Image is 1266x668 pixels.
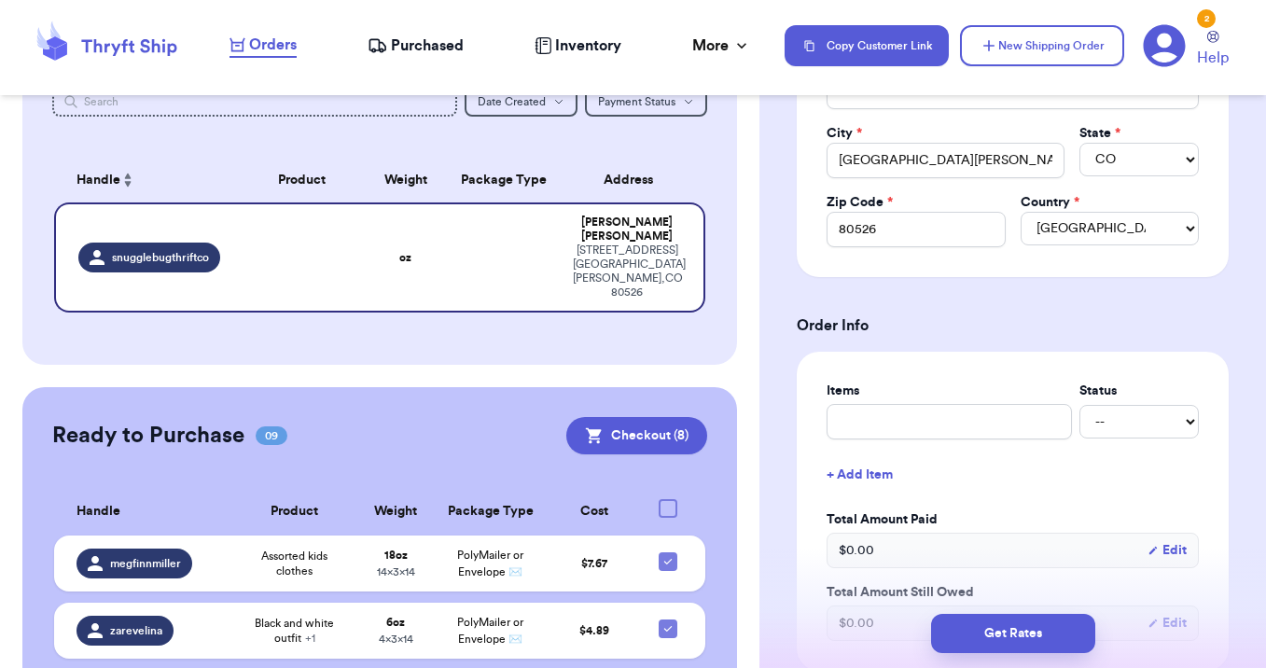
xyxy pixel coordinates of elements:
[960,25,1124,66] button: New Shipping Order
[52,421,244,451] h2: Ready to Purchase
[457,550,523,578] span: PolyMailer or Envelope ✉️
[249,34,297,56] span: Orders
[581,558,607,569] span: $ 7.67
[1197,9,1216,28] div: 2
[1021,193,1079,212] label: Country
[819,454,1206,495] button: + Add Item
[573,244,680,299] div: [STREET_ADDRESS] [GEOGRAPHIC_DATA][PERSON_NAME] , CO 80526
[379,633,413,645] span: 4 x 3 x 14
[555,35,621,57] span: Inventory
[797,314,1229,337] h3: Order Info
[367,158,445,202] th: Weight
[377,566,415,578] span: 14 x 3 x 14
[827,583,1199,602] label: Total Amount Still Owed
[1079,124,1120,143] label: State
[1197,31,1229,69] a: Help
[827,193,893,212] label: Zip Code
[457,617,523,645] span: PolyMailer or Envelope ✉️
[1148,541,1187,560] button: Edit
[827,124,862,143] label: City
[839,541,874,560] span: $ 0.00
[386,617,405,628] strong: 6 oz
[465,87,577,117] button: Date Created
[1143,24,1186,67] a: 2
[243,616,346,646] span: Black and white outfit
[305,633,315,644] span: + 1
[237,158,367,202] th: Product
[231,488,357,536] th: Product
[566,417,707,454] button: Checkout (8)
[357,488,433,536] th: Weight
[384,550,408,561] strong: 18 oz
[112,250,209,265] span: snugglebugthriftco
[445,158,563,202] th: Package Type
[110,556,181,571] span: megfinnmiller
[368,35,464,57] a: Purchased
[827,382,1072,400] label: Items
[391,35,464,57] span: Purchased
[535,35,621,57] a: Inventory
[434,488,548,536] th: Package Type
[785,25,949,66] button: Copy Customer Link
[598,96,675,107] span: Payment Status
[585,87,707,117] button: Payment Status
[1197,47,1229,69] span: Help
[120,169,135,191] button: Sort ascending
[692,35,751,57] div: More
[827,510,1199,529] label: Total Amount Paid
[579,625,609,636] span: $ 4.89
[77,171,120,190] span: Handle
[230,34,297,58] a: Orders
[547,488,642,536] th: Cost
[562,158,704,202] th: Address
[399,252,411,263] strong: oz
[110,623,162,638] span: zarevelina
[827,212,1005,247] input: 12345
[256,426,287,445] span: 09
[478,96,546,107] span: Date Created
[52,87,456,117] input: Search
[1079,382,1199,400] label: Status
[573,216,680,244] div: [PERSON_NAME] [PERSON_NAME]
[243,549,346,578] span: Assorted kids clothes
[77,502,120,522] span: Handle
[931,614,1095,653] button: Get Rates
